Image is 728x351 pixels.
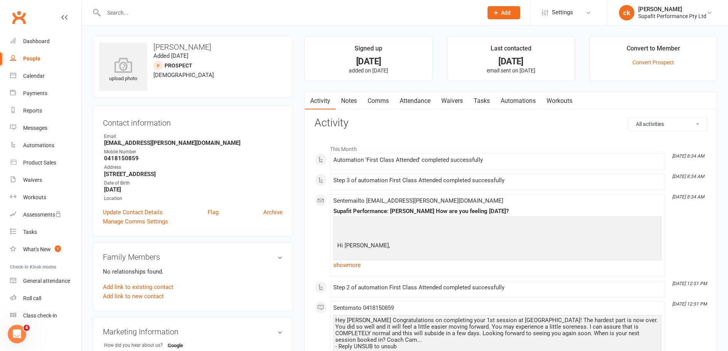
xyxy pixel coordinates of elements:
[333,197,503,204] span: Sent email to [EMAIL_ADDRESS][PERSON_NAME][DOMAIN_NAME]
[672,153,704,159] i: [DATE] 8:34 AM
[23,278,70,284] div: General attendance
[333,157,661,163] div: Automation 'First Class Attended' completed successfully
[99,43,286,51] h3: [PERSON_NAME]
[314,117,707,129] h3: Activity
[632,59,674,65] a: Convert Prospect
[23,312,57,319] div: Class check-in
[10,189,81,206] a: Workouts
[362,92,394,110] a: Comms
[10,154,81,171] a: Product Sales
[627,44,680,57] div: Convert to Member
[103,292,164,301] a: Add link to new contact
[104,155,282,162] strong: 0418150859
[101,7,477,18] input: Search...
[10,206,81,223] a: Assessments
[394,92,436,110] a: Attendance
[23,295,41,301] div: Roll call
[672,174,704,179] i: [DATE] 8:34 AM
[9,8,29,27] a: Clubworx
[312,57,425,65] div: [DATE]
[263,208,282,217] a: Archive
[10,272,81,290] a: General attendance kiosk mode
[104,171,282,178] strong: [STREET_ADDRESS]
[314,141,707,153] li: This Month
[10,102,81,119] a: Reports
[103,217,168,226] a: Manage Comms Settings
[672,281,707,286] i: [DATE] 12:51 PM
[104,139,282,146] strong: [EMAIL_ADDRESS][PERSON_NAME][DOMAIN_NAME]
[103,282,173,292] a: Add link to existing contact
[355,44,382,57] div: Signed up
[10,50,81,67] a: People
[10,33,81,50] a: Dashboard
[335,241,659,252] p: Hi [PERSON_NAME]
[104,133,282,140] div: Email
[333,304,394,311] span: Sent sms to 0418150859
[488,6,520,19] button: Add
[55,245,61,252] span: 1
[10,119,81,137] a: Messages
[541,92,578,110] a: Workouts
[103,327,282,336] h3: Marketing Information
[24,325,30,331] span: 4
[103,267,282,276] p: No relationships found.
[333,284,661,291] div: Step 2 of automation First Class Attended completed successfully
[10,85,81,102] a: Payments
[104,195,282,202] div: Location
[104,180,282,187] div: Date of Birth
[23,212,61,218] div: Assessments
[312,67,425,74] p: added on [DATE]
[454,67,568,74] p: email sent on [DATE]
[619,5,634,20] div: ck
[103,253,282,261] h3: Family Members
[208,208,219,217] a: Flag
[389,242,390,249] span: ,
[333,208,661,215] div: Supafit Performance: [PERSON_NAME] How are you feeling [DATE]?
[153,72,214,79] span: [DEMOGRAPHIC_DATA]
[103,116,282,127] h3: Contact information
[491,44,531,57] div: Last contacted
[165,62,192,69] snap: prospect
[23,229,37,235] div: Tasks
[10,137,81,154] a: Automations
[23,55,40,62] div: People
[10,223,81,241] a: Tasks
[23,194,46,200] div: Workouts
[23,160,56,166] div: Product Sales
[23,38,50,44] div: Dashboard
[335,317,659,350] div: Hey [PERSON_NAME] Congratulations on completing your 1st session at [GEOGRAPHIC_DATA]! The hardes...
[333,260,661,270] a: show more
[638,6,706,13] div: [PERSON_NAME]
[333,177,661,184] div: Step 3 of automation First Class Attended completed successfully
[23,142,54,148] div: Automations
[672,194,704,200] i: [DATE] 8:34 AM
[10,307,81,324] a: Class kiosk mode
[23,177,42,183] div: Waivers
[153,52,188,59] time: Added [DATE]
[468,92,495,110] a: Tasks
[23,125,47,131] div: Messages
[495,92,541,110] a: Automations
[501,10,511,16] span: Add
[10,290,81,307] a: Roll call
[23,73,45,79] div: Calendar
[638,13,706,20] div: Supafit Performance Pty Ltd
[168,343,212,348] strong: Google
[23,107,42,114] div: Reports
[104,342,168,349] div: How did you hear about us?
[104,148,282,156] div: Mobile Number
[552,4,573,21] span: Settings
[454,57,568,65] div: [DATE]
[10,67,81,85] a: Calendar
[99,57,147,83] div: upload photo
[104,186,282,193] strong: [DATE]
[10,241,81,258] a: What's New1
[336,92,362,110] a: Notes
[672,301,707,307] i: [DATE] 12:51 PM
[8,325,26,343] iframe: Intercom live chat
[104,164,282,171] div: Address
[23,90,47,96] div: Payments
[436,92,468,110] a: Waivers
[10,171,81,189] a: Waivers
[23,246,51,252] div: What's New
